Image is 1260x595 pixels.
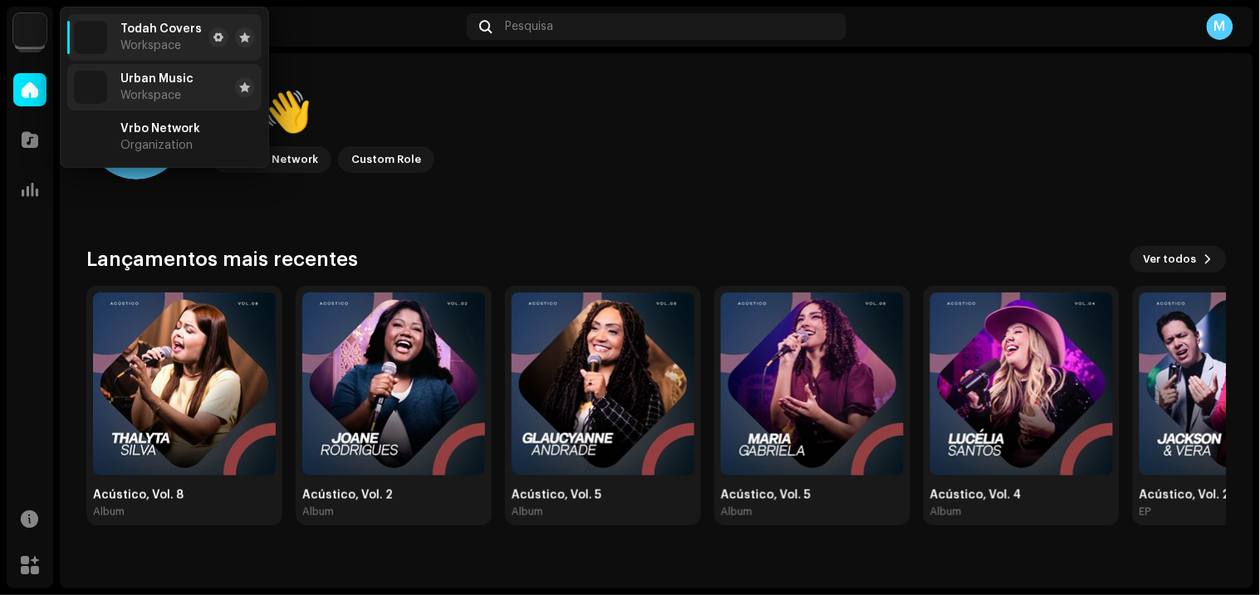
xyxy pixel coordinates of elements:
[120,39,181,52] span: Workspace
[721,293,904,475] img: 437e86f7-a9e5-4f06-9c98-b901a03e51ca
[120,72,194,86] span: Urban Music
[13,13,47,47] img: 66bce8da-2cef-42a1-a8c4-ff775820a5f9
[243,150,318,170] div: Vrbo Network
[721,505,753,519] div: Album
[930,293,1113,475] img: 10c8108f-2e99-4da9-9a3a-2ca379ab1748
[93,293,276,475] img: e4eb4895-f19f-48f8-8178-0b9bbe8b72a6
[120,122,200,135] span: Vrbo Network
[80,20,460,33] div: Home
[120,139,193,152] span: Organization
[930,505,962,519] div: Album
[1130,246,1227,273] button: Ver todos
[74,21,107,54] img: 66bce8da-2cef-42a1-a8c4-ff775820a5f9
[302,489,485,502] div: Acústico, Vol. 2
[930,489,1113,502] div: Acústico, Vol. 4
[86,246,358,273] h3: Lançamentos mais recentes
[512,293,694,475] img: 42675aab-0ebb-4fc2-9ef8-c37fe9fefd08
[93,505,125,519] div: Album
[120,22,202,36] span: Todah Covers
[302,505,334,519] div: Album
[512,505,543,519] div: Album
[74,120,107,154] img: 66bce8da-2cef-42a1-a8c4-ff775820a5f9
[213,86,434,140] div: Hi 👋
[74,71,107,104] img: 66bce8da-2cef-42a1-a8c4-ff775820a5f9
[512,489,694,502] div: Acústico, Vol. 5
[120,89,181,102] span: Workspace
[506,20,554,33] span: Pesquisa
[1144,243,1197,276] span: Ver todos
[93,489,276,502] div: Acústico, Vol. 8
[302,293,485,475] img: 5bc66d91-4d5f-437f-8315-3a8c8fe27fbe
[1140,505,1151,519] div: EP
[1207,13,1233,40] div: M
[351,150,421,170] div: Custom Role
[721,489,904,502] div: Acústico, Vol. 5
